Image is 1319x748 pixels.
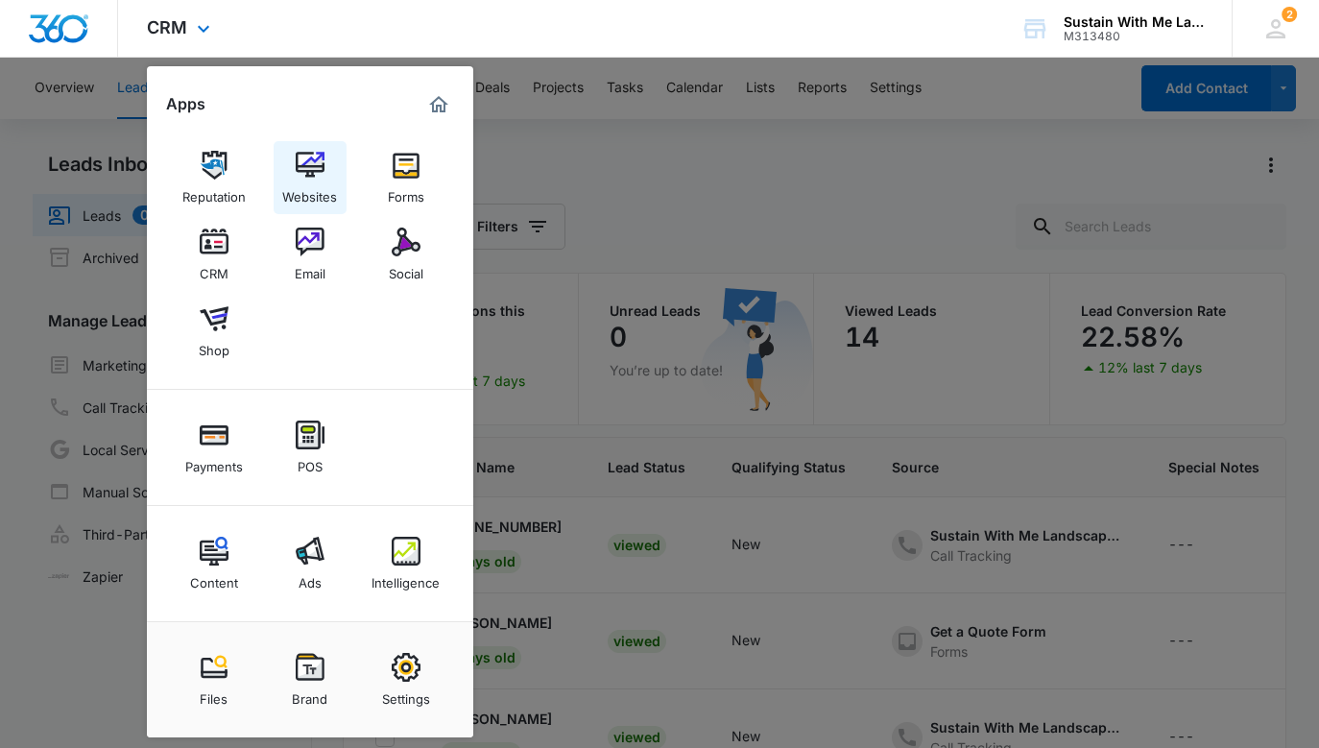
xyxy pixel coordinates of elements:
[282,180,337,205] div: Websites
[274,527,347,600] a: Ads
[1064,30,1204,43] div: account id
[292,682,327,707] div: Brand
[382,682,430,707] div: Settings
[147,17,187,37] span: CRM
[370,141,443,214] a: Forms
[274,141,347,214] a: Websites
[274,643,347,716] a: Brand
[200,256,228,281] div: CRM
[370,643,443,716] a: Settings
[372,566,440,591] div: Intelligence
[295,256,325,281] div: Email
[1282,7,1297,22] div: notifications count
[1282,7,1297,22] span: 2
[200,682,228,707] div: Files
[274,411,347,484] a: POS
[274,218,347,291] a: Email
[298,449,323,474] div: POS
[178,141,251,214] a: Reputation
[178,218,251,291] a: CRM
[299,566,322,591] div: Ads
[166,95,205,113] h2: Apps
[178,411,251,484] a: Payments
[1064,14,1204,30] div: account name
[199,333,229,358] div: Shop
[178,643,251,716] a: Files
[178,295,251,368] a: Shop
[182,180,246,205] div: Reputation
[423,89,454,120] a: Marketing 360® Dashboard
[388,180,424,205] div: Forms
[370,218,443,291] a: Social
[178,527,251,600] a: Content
[185,449,243,474] div: Payments
[190,566,238,591] div: Content
[370,527,443,600] a: Intelligence
[389,256,423,281] div: Social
